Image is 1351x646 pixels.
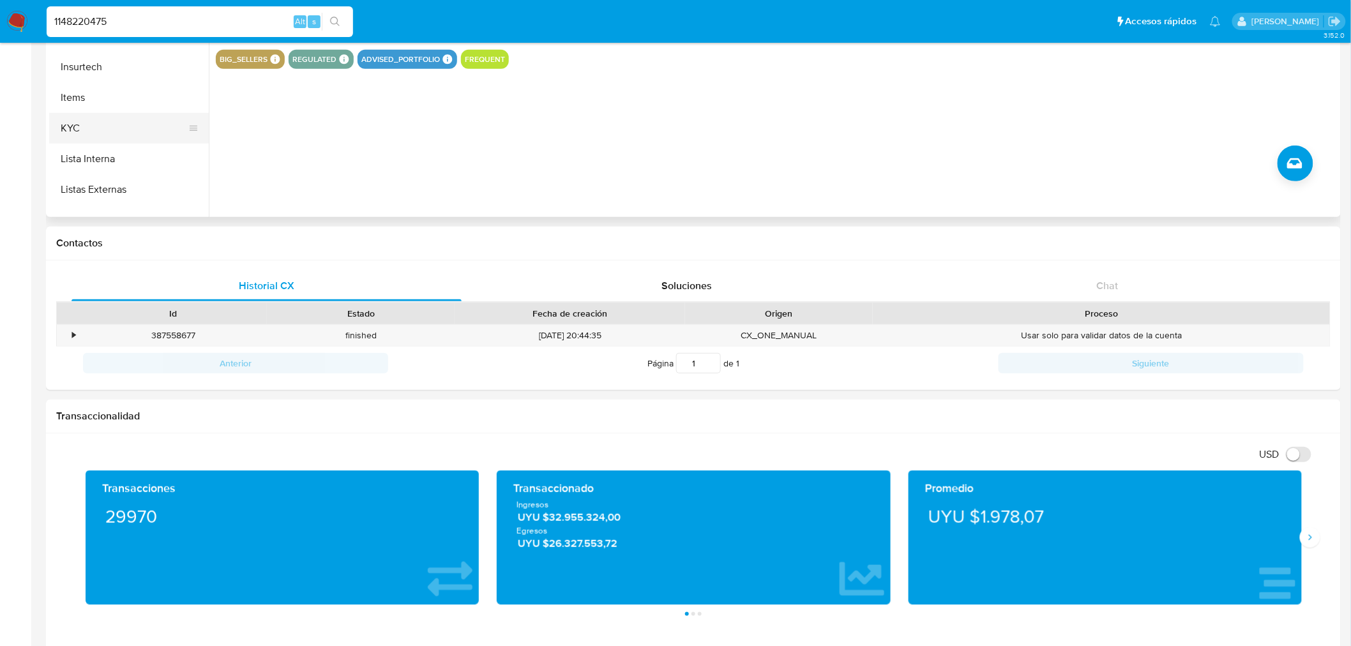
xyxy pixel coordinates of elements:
[267,325,455,346] div: finished
[239,278,294,293] span: Historial CX
[56,237,1331,250] h1: Contactos
[49,52,209,82] button: Insurtech
[49,144,209,174] button: Lista Interna
[1210,16,1221,27] a: Notificaciones
[464,307,676,320] div: Fecha de creación
[873,325,1330,346] div: Usar solo para validar datos de la cuenta
[276,307,446,320] div: Estado
[1324,30,1345,40] span: 3.152.0
[322,13,348,31] button: search-icon
[56,410,1331,423] h1: Transaccionalidad
[1328,15,1341,28] a: Salir
[882,307,1321,320] div: Proceso
[49,82,209,113] button: Items
[1126,15,1197,28] span: Accesos rápidos
[295,15,305,27] span: Alt
[79,325,267,346] div: 387558677
[83,353,388,373] button: Anterior
[220,57,268,62] button: big_sellers
[361,57,440,62] button: advised_portfolio
[312,15,316,27] span: s
[72,329,75,342] div: •
[88,307,258,320] div: Id
[736,357,739,370] span: 1
[455,325,685,346] div: [DATE] 20:44:35
[49,113,199,144] button: KYC
[662,278,713,293] span: Soluciones
[49,174,209,205] button: Listas Externas
[49,205,209,236] button: Marcas AML
[47,13,353,30] input: Buscar usuario o caso...
[694,307,864,320] div: Origen
[999,353,1304,373] button: Siguiente
[1097,278,1119,293] span: Chat
[647,353,739,373] span: Página de
[465,57,505,62] button: frequent
[685,325,873,346] div: CX_ONE_MANUAL
[1251,15,1324,27] p: gregorio.negri@mercadolibre.com
[292,57,336,62] button: regulated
